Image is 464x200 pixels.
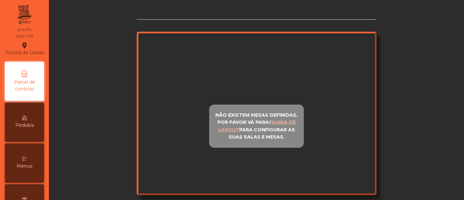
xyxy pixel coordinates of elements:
p: Não existem mesas definidas, por favor vá para para configurar as suas salas e mesas. [212,111,301,141]
div: [DATE] [18,27,31,33]
span: Pedidos [15,122,34,129]
span: Painel de controlo [7,79,42,92]
i: location_on [21,42,28,49]
span: Menus [17,163,32,170]
u: página de layout [218,119,296,133]
img: qpiato [16,3,32,26]
div: Piscina de Oeiras [5,41,44,57]
div: 09:27:55 [16,33,33,39]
